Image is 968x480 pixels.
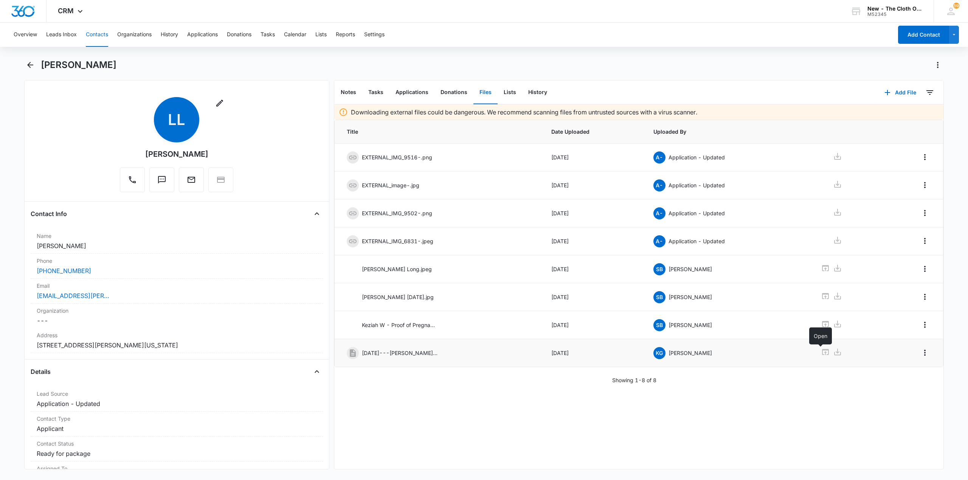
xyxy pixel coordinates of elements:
div: Lead SourceApplication - Updated [31,387,323,412]
p: Application - Updated [669,153,725,161]
span: Uploaded By [653,128,803,136]
span: A- [653,151,665,164]
span: SB [653,291,665,303]
dd: [PERSON_NAME] [37,241,317,250]
a: [EMAIL_ADDRESS][PERSON_NAME][DOMAIN_NAME] [37,291,112,300]
div: Email[EMAIL_ADDRESS][PERSON_NAME][DOMAIN_NAME] [31,279,323,304]
button: Files [473,81,498,104]
div: [PERSON_NAME] [145,148,208,160]
button: Overflow Menu [919,291,931,303]
button: Settings [364,23,385,47]
button: History [161,23,178,47]
button: Overflow Menu [919,235,931,247]
span: LL [154,97,199,142]
button: Donations [434,81,473,104]
span: A- [653,207,665,219]
p: Showing 1-8 of 8 [612,376,656,384]
span: Date Uploaded [551,128,635,136]
td: [DATE] [542,171,644,199]
p: Application - Updated [669,181,725,189]
div: notifications count [953,3,959,9]
button: Actions [932,59,944,71]
label: Lead Source [37,390,317,398]
h1: [PERSON_NAME] [41,59,116,71]
button: Close [311,208,323,220]
button: Close [311,366,323,378]
button: Leads Inbox [46,23,77,47]
p: Application - Updated [669,237,725,245]
label: Organization [37,307,317,315]
label: Email [37,282,317,290]
span: SB [653,319,665,331]
dd: [STREET_ADDRESS][PERSON_NAME][US_STATE] [37,341,317,350]
td: [DATE] [542,255,644,283]
dd: Ready for package [37,449,317,458]
p: EXTERNAL_IMG_6831-.jpeg [362,237,433,245]
dd: Applicant [37,424,317,433]
button: Tasks [261,23,275,47]
button: Lists [498,81,522,104]
p: [PERSON_NAME] [669,349,712,357]
button: Overflow Menu [919,263,931,275]
button: Overflow Menu [919,151,931,163]
div: Contact StatusReady for package [31,437,323,461]
p: [PERSON_NAME] [DATE].jpg [362,293,434,301]
dd: Application - Updated [37,399,317,408]
p: [PERSON_NAME] [669,321,712,329]
button: Lists [315,23,327,47]
a: Text [149,179,174,185]
label: Phone [37,257,317,265]
span: KG [653,347,665,359]
dd: --- [37,316,317,325]
span: A- [653,179,665,191]
span: SB [653,263,665,275]
button: Organizations [117,23,152,47]
h4: Contact Info [31,209,67,218]
div: account name [867,6,923,12]
p: Downloading external files could be dangerous. We recommend scanning files from untrusted sources... [351,108,697,117]
div: Phone[PHONE_NUMBER] [31,254,323,279]
button: Notes [335,81,362,104]
span: A- [653,235,665,247]
button: Overflow Menu [919,207,931,219]
button: Filters [924,86,936,99]
p: Keziah W - Proof of Pregnancy - [PERSON_NAME].png [362,321,437,329]
label: Address [37,331,317,339]
button: Reports [336,23,355,47]
button: Call [120,167,145,192]
p: EXTERNAL_image-.jpg [362,181,419,189]
button: Back [24,59,36,71]
button: Text [149,167,174,192]
button: Contacts [86,23,108,47]
p: [PERSON_NAME] [669,265,712,273]
button: Donations [227,23,251,47]
button: Overflow Menu [919,179,931,191]
div: Address[STREET_ADDRESS][PERSON_NAME][US_STATE] [31,328,323,353]
a: Call [120,179,145,185]
td: [DATE] [542,283,644,311]
button: History [522,81,553,104]
td: [DATE] [542,227,644,255]
div: Open [809,327,832,344]
td: [DATE] [542,311,644,339]
a: [PHONE_NUMBER] [37,266,91,275]
span: 59 [953,3,959,9]
label: Contact Type [37,415,317,423]
button: Applications [187,23,218,47]
button: Add Contact [898,26,949,44]
button: Tasks [362,81,389,104]
button: Add File [877,83,924,102]
div: account id [867,12,923,17]
button: Overflow Menu [919,319,931,331]
h4: Details [31,367,51,376]
span: CRM [58,7,74,15]
div: Name[PERSON_NAME] [31,229,323,254]
p: Application - Updated [669,209,725,217]
label: Name [37,232,317,240]
p: EXTERNAL_IMG_9516-.png [362,153,432,161]
td: [DATE] [542,144,644,171]
button: Calendar [284,23,306,47]
button: Email [179,167,204,192]
div: Contact TypeApplicant [31,412,323,437]
span: Title [347,128,534,136]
